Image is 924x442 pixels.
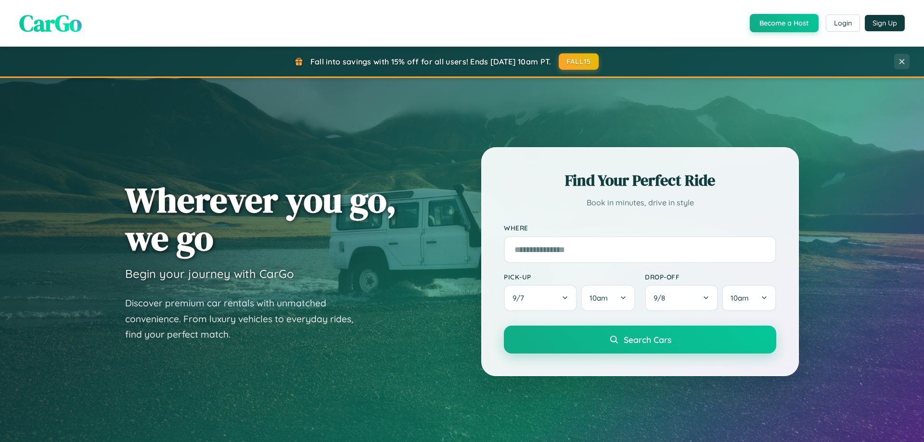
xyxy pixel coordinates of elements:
[504,273,635,281] label: Pick-up
[750,14,819,32] button: Become a Host
[310,57,552,66] span: Fall into savings with 15% off for all users! Ends [DATE] 10am PT.
[125,295,366,342] p: Discover premium car rentals with unmatched convenience. From luxury vehicles to everyday rides, ...
[624,334,671,345] span: Search Cars
[504,224,776,232] label: Where
[581,285,635,311] button: 10am
[731,293,749,303] span: 10am
[590,293,608,303] span: 10am
[19,7,82,39] span: CarGo
[513,293,529,303] span: 9 / 7
[645,273,776,281] label: Drop-off
[826,14,860,32] button: Login
[504,170,776,191] h2: Find Your Perfect Ride
[865,15,905,31] button: Sign Up
[504,196,776,210] p: Book in minutes, drive in style
[125,266,294,281] h3: Begin your journey with CarGo
[125,181,397,257] h1: Wherever you go, we go
[504,285,577,311] button: 9/7
[654,293,670,303] span: 9 / 8
[504,326,776,354] button: Search Cars
[559,53,599,70] button: FALL15
[722,285,776,311] button: 10am
[645,285,718,311] button: 9/8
